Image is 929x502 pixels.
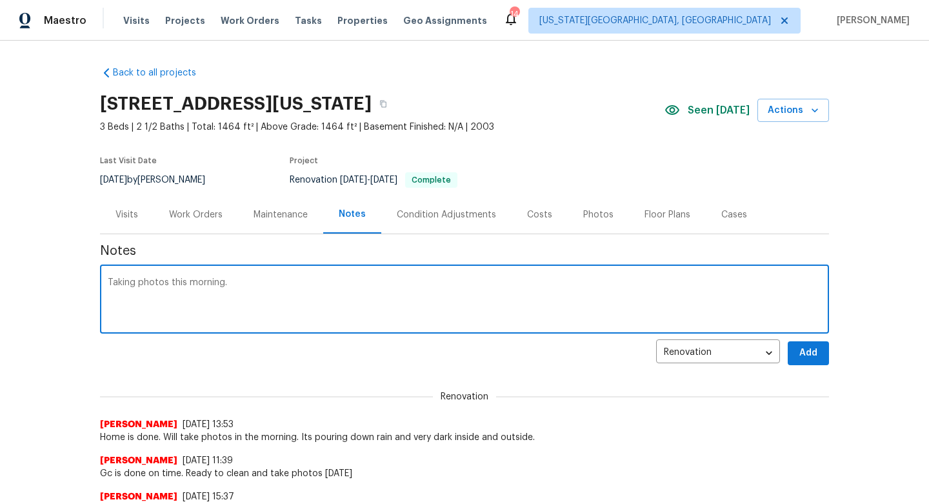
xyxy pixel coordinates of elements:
[656,337,780,369] div: Renovation
[100,121,664,134] span: 3 Beds | 2 1/2 Baths | Total: 1464 ft² | Above Grade: 1464 ft² | Basement Finished: N/A | 2003
[510,8,519,21] div: 14
[340,176,397,185] span: -
[433,390,496,403] span: Renovation
[100,431,829,444] span: Home is done. Will take photos in the morning. Its pouring down rain and very dark inside and out...
[644,208,690,221] div: Floor Plans
[290,176,457,185] span: Renovation
[295,16,322,25] span: Tasks
[527,208,552,221] div: Costs
[44,14,86,27] span: Maestro
[115,208,138,221] div: Visits
[183,456,233,465] span: [DATE] 11:39
[788,341,829,365] button: Add
[123,14,150,27] span: Visits
[100,418,177,431] span: [PERSON_NAME]
[583,208,614,221] div: Photos
[100,172,221,188] div: by [PERSON_NAME]
[688,104,750,117] span: Seen [DATE]
[757,99,829,123] button: Actions
[100,66,224,79] a: Back to all projects
[768,103,819,119] span: Actions
[372,92,395,115] button: Copy Address
[406,176,456,184] span: Complete
[100,157,157,165] span: Last Visit Date
[108,278,821,323] textarea: Taking photos this morning.
[183,420,234,429] span: [DATE] 13:53
[100,454,177,467] span: [PERSON_NAME]
[183,492,234,501] span: [DATE] 15:37
[100,245,829,257] span: Notes
[539,14,771,27] span: [US_STATE][GEOGRAPHIC_DATA], [GEOGRAPHIC_DATA]
[832,14,910,27] span: [PERSON_NAME]
[721,208,747,221] div: Cases
[290,157,318,165] span: Project
[339,208,366,221] div: Notes
[100,176,127,185] span: [DATE]
[337,14,388,27] span: Properties
[100,97,372,110] h2: [STREET_ADDRESS][US_STATE]
[798,345,819,361] span: Add
[165,14,205,27] span: Projects
[221,14,279,27] span: Work Orders
[169,208,223,221] div: Work Orders
[370,176,397,185] span: [DATE]
[100,467,829,480] span: Gc is done on time. Ready to clean and take photos [DATE]
[254,208,308,221] div: Maintenance
[403,14,487,27] span: Geo Assignments
[340,176,367,185] span: [DATE]
[397,208,496,221] div: Condition Adjustments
